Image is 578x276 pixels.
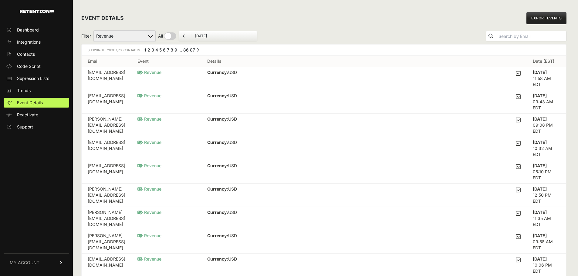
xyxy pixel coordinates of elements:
td: 12:50 PM EDT [527,184,566,207]
p: USD [207,116,258,122]
a: Page 5 [159,47,162,52]
span: Trends [17,88,31,94]
span: Revenue [137,70,161,75]
strong: [DATE] [533,233,547,238]
p: USD [207,139,258,145]
td: 09:58 AM EDT [527,230,566,254]
p: USD [207,209,257,215]
a: Reactivate [4,110,69,120]
a: Page 86 [183,47,189,52]
td: [EMAIL_ADDRESS][DOMAIN_NAME] [82,90,131,114]
strong: [DATE] [533,70,547,75]
span: Revenue [137,233,161,238]
span: … [178,47,182,52]
span: Revenue [137,186,161,191]
a: Page 8 [171,47,173,52]
span: Code Script [17,63,41,69]
span: Filter [81,33,91,39]
strong: Currency: [207,93,228,98]
span: Revenue [137,163,161,168]
strong: [DATE] [533,116,547,121]
strong: [DATE] [533,186,547,191]
strong: Currency: [207,116,228,121]
td: 05:10 PM EDT [527,160,566,184]
strong: [DATE] [533,210,547,215]
p: USD [207,186,258,192]
a: Page 9 [174,47,177,52]
a: Page 87 [190,47,195,52]
span: Revenue [137,256,161,261]
a: EXPORT EVENTS [526,12,566,24]
a: Contacts [4,49,69,59]
p: USD [207,69,258,75]
em: Page 1 [144,47,146,52]
strong: [DATE] [533,163,547,168]
a: Dashboard [4,25,69,35]
span: Contacts [17,51,35,57]
a: Code Script [4,62,69,71]
span: Reactivate [17,112,38,118]
th: Email [82,56,131,67]
p: USD [207,93,257,99]
img: Retention.com [20,10,54,13]
strong: Currency: [207,70,228,75]
a: MY ACCOUNT [4,253,69,272]
th: Details [201,56,527,67]
a: Page 6 [163,47,166,52]
span: MY ACCOUNT [10,260,39,266]
strong: Currency: [207,210,228,215]
td: [PERSON_NAME][EMAIL_ADDRESS][DOMAIN_NAME] [82,230,131,254]
td: [EMAIL_ADDRESS][DOMAIN_NAME] [82,160,131,184]
p: USD [207,233,256,239]
a: Integrations [4,37,69,47]
a: Page 2 [147,47,150,52]
span: Supression Lists [17,75,49,81]
a: Support [4,122,69,132]
input: Search by Email [497,32,566,41]
span: 1 - 20 [103,48,111,52]
th: Date (EST) [527,56,566,67]
a: Event Details [4,98,69,108]
strong: [DATE] [533,140,547,145]
a: Page 4 [155,47,158,52]
a: Page 7 [167,47,169,52]
a: Supression Lists [4,74,69,83]
td: 10:32 AM EDT [527,137,566,160]
span: Revenue [137,210,161,215]
td: 09:43 AM EDT [527,90,566,114]
span: Revenue [137,140,161,145]
span: Revenue [137,116,161,121]
td: [EMAIL_ADDRESS][DOMAIN_NAME] [82,137,131,160]
select: Filter [93,30,156,42]
span: Dashboard [17,27,39,33]
span: Integrations [17,39,41,45]
strong: Currency: [207,256,228,261]
span: Contacts. [115,48,141,52]
td: 11:58 AM EDT [527,67,566,90]
span: 1,738 [116,48,123,52]
td: 11:35 AM EDT [527,207,566,230]
td: [PERSON_NAME][EMAIL_ADDRESS][DOMAIN_NAME] [82,184,131,207]
a: Page 3 [151,47,154,52]
th: Event [131,56,201,67]
td: [PERSON_NAME][EMAIL_ADDRESS][DOMAIN_NAME] [82,207,131,230]
td: 09:08 PM EDT [527,114,566,137]
strong: Currency: [207,186,228,191]
span: Revenue [137,93,161,98]
strong: Currency: [207,233,228,238]
strong: [DATE] [533,93,547,98]
span: Event Details [17,100,43,106]
h2: EVENT DETAILS [81,14,124,22]
div: Showing of [88,47,141,53]
strong: Currency: [207,140,228,145]
p: USD [207,256,256,262]
strong: Currency: [207,163,228,168]
a: Trends [4,86,69,95]
div: Pagination [143,47,199,55]
p: USD [207,163,259,169]
td: [PERSON_NAME][EMAIL_ADDRESS][DOMAIN_NAME] [82,114,131,137]
td: [EMAIL_ADDRESS][DOMAIN_NAME] [82,67,131,90]
strong: [DATE] [533,256,547,261]
span: Support [17,124,33,130]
